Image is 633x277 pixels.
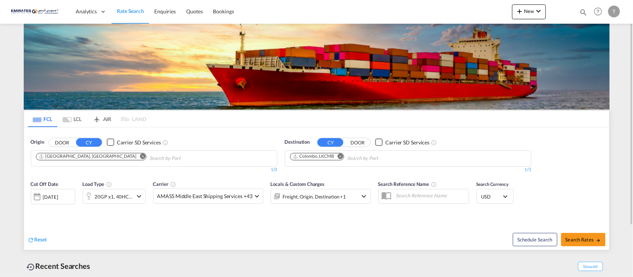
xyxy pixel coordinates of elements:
md-icon: Unchecked: Search for CY (Container Yard) services for all selected carriers.Checked : Search for... [162,140,168,146]
input: Chips input. [149,153,220,164]
span: Show All [578,262,603,271]
button: icon-plus 400-fgNewicon-chevron-down [512,4,546,19]
span: Search Rates [566,237,601,243]
md-icon: icon-arrow-right [596,238,601,243]
button: Remove [135,153,146,161]
span: USD [481,193,502,200]
span: Cut Off Date [31,181,59,187]
button: Note: By default Schedule search will only considerorigin ports, destination ports and cut off da... [513,233,557,246]
span: Reset [34,236,47,243]
md-checkbox: Checkbox No Ink [375,138,429,146]
md-tab-item: LCL [57,111,87,127]
button: CY [76,138,102,147]
img: LCL+%26+FCL+BACKGROUND.png [24,24,610,110]
div: Recent Searches [24,258,93,274]
span: Enquiries [154,8,176,14]
md-icon: icon-refresh [28,237,34,243]
div: 1/3 [31,167,277,173]
span: Analytics [76,8,97,15]
span: AMASS Middle East Shipping Services +43 [157,193,253,200]
md-icon: icon-information-outline [106,181,112,187]
div: Help [592,5,608,19]
md-icon: Unchecked: Search for CY (Container Yard) services for all selected carriers.Checked : Search for... [431,140,437,146]
md-checkbox: Checkbox No Ink [107,138,161,146]
div: Carrier SD Services [385,139,429,146]
button: Search Ratesicon-arrow-right [561,233,606,246]
div: T [608,6,620,17]
md-icon: icon-plus 400-fg [515,7,524,16]
md-icon: icon-magnify [579,8,587,16]
button: Remove [333,153,344,161]
div: OriginDOOR CY Checkbox No InkUnchecked: Search for CY (Container Yard) services for all selected ... [24,127,609,250]
span: Quotes [186,8,202,14]
md-tab-item: FCL [28,111,57,127]
md-icon: icon-chevron-down [360,192,369,201]
span: Rate Search [117,8,144,14]
md-datepicker: Select [31,204,36,214]
md-select: Select Currency: $ USDUnited States Dollar [481,191,510,202]
span: Origin [31,138,44,146]
span: Bookings [213,8,234,14]
img: c67187802a5a11ec94275b5db69a26e6.png [11,3,61,20]
div: 20GP x1 40HC x1icon-chevron-down [83,189,146,204]
div: Freight Origin Destination Factory Stuffingicon-chevron-down [271,189,371,204]
span: New [515,8,543,14]
div: icon-refreshReset [28,236,47,244]
button: DOOR [344,138,370,147]
md-chips-wrap: Chips container. Use arrow keys to select chips. [35,151,223,164]
div: 1/3 [285,167,531,173]
md-tab-item: AIR [87,111,117,127]
div: 20GP x1 40HC x1 [95,191,133,202]
md-icon: icon-chevron-down [135,192,144,201]
div: Jebel Ali, AEJEA [39,153,136,160]
div: Carrier SD Services [117,139,161,146]
span: Destination [285,138,310,146]
span: Help [592,5,604,18]
div: Press delete to remove this chip. [39,153,138,160]
div: Colombo, LKCMB [293,153,334,160]
span: Locals & Custom Charges [271,181,325,187]
md-icon: icon-airplane [92,115,101,120]
md-icon: Your search will be saved by the below given name [431,181,437,187]
input: Search Reference Name [392,190,469,201]
div: icon-magnify [579,8,587,19]
span: Search Reference Name [378,181,437,187]
span: Carrier [153,181,176,187]
md-pagination-wrapper: Use the left and right arrow keys to navigate between tabs [28,111,146,127]
md-icon: The selected Trucker/Carrierwill be displayed in the rate results If the rates are from another f... [170,181,176,187]
span: Load Type [83,181,112,187]
md-icon: icon-chevron-down [534,7,543,16]
md-icon: icon-backup-restore [27,263,36,271]
button: DOOR [49,138,75,147]
div: [DATE] [31,189,75,204]
div: Freight Origin Destination Factory Stuffing [283,191,346,202]
md-chips-wrap: Chips container. Use arrow keys to select chips. [289,151,421,164]
button: CY [317,138,343,147]
div: [DATE] [43,194,58,200]
div: Press delete to remove this chip. [293,153,336,160]
span: Search Currency [477,181,509,187]
input: Chips input. [347,153,418,164]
